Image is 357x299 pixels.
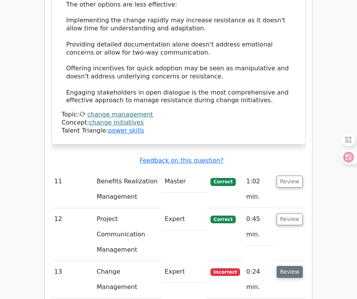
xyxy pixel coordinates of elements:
[89,119,144,126] a: change initiatives
[210,178,235,186] span: Correct
[162,261,207,283] td: Expert
[51,261,93,298] td: 13
[162,171,207,193] td: Master
[62,111,295,119] div: Topic:
[51,171,93,208] td: 11
[108,127,144,134] a: power skills
[277,213,303,225] button: Review
[243,208,274,246] td: 0:45 min.
[162,208,207,230] td: Expert
[51,208,93,261] td: 12
[277,176,303,188] button: Review
[93,171,162,208] td: Benefits Realization Management
[210,268,240,276] span: Incorrect
[210,216,235,223] span: Correct
[93,261,162,298] td: Change Management
[243,171,274,208] td: 1:02 min.
[277,266,303,278] button: Review
[243,261,274,298] td: 0:24 min.
[93,208,162,261] td: Project Communication Management
[87,111,153,118] a: change management
[140,157,224,164] a: Feedback on this question?
[62,119,295,127] div: Concept:
[62,111,295,135] div: Talent Triangle:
